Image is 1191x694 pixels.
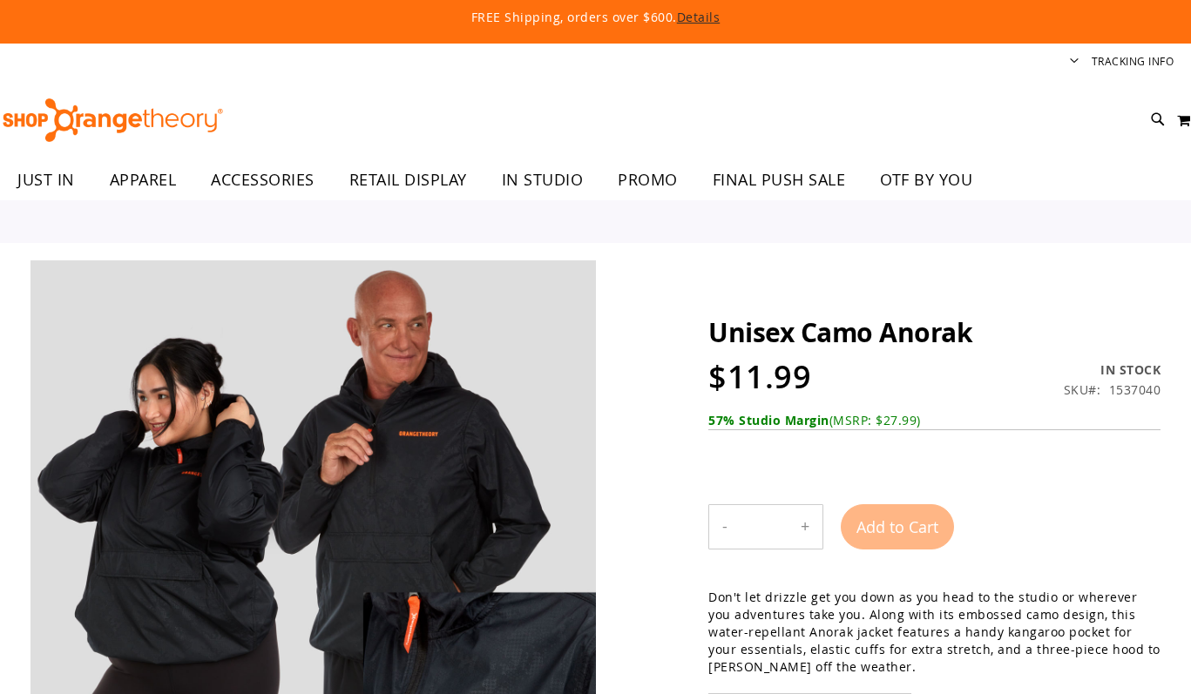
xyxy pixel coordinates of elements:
div: (MSRP: $27.99) [708,412,1161,429]
button: Increase product quantity [788,505,822,549]
span: JUST IN [17,160,75,199]
a: APPAREL [92,160,194,200]
div: Don't let drizzle get you down as you head to the studio or wherever you adventures take you. Alo... [708,589,1161,676]
div: In stock [1064,361,1161,379]
a: ACCESSORIES [193,160,332,200]
span: IN STUDIO [502,160,584,199]
div: Availability [1064,361,1161,379]
span: $11.99 [708,355,811,398]
span: APPAREL [110,160,177,199]
a: Tracking Info [1092,54,1174,69]
span: RETAIL DISPLAY [349,160,467,199]
span: FINAL PUSH SALE [713,160,846,199]
a: RETAIL DISPLAY [332,160,484,200]
a: FINAL PUSH SALE [695,160,863,199]
a: Details [677,9,721,25]
input: Product quantity [741,506,788,548]
span: Unisex Camo Anorak [708,314,972,350]
b: 57% Studio Margin [708,412,829,428]
p: FREE Shipping, orders over $600. [72,9,1118,26]
div: 1537040 [1109,381,1161,399]
span: PROMO [618,160,678,199]
strong: SKU [1064,381,1101,398]
button: Account menu [1070,54,1079,71]
span: ACCESSORIES [211,160,315,199]
a: OTF BY YOU [863,160,990,200]
a: IN STUDIO [484,160,601,200]
a: PROMO [600,160,695,200]
button: Decrease product quantity [709,505,741,549]
span: OTF BY YOU [880,160,972,199]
